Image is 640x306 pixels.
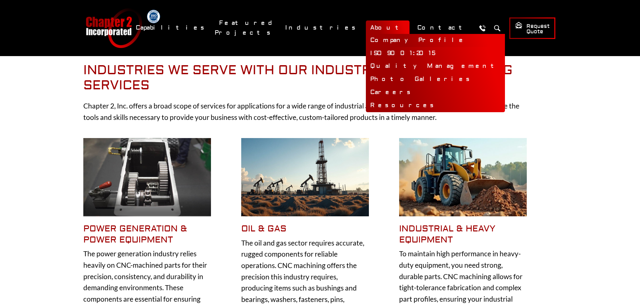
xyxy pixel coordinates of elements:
a: Industries [281,20,362,35]
h5: Power Generation & Power Equipment [83,223,211,245]
a: About [366,20,410,35]
a: Featured Projects [215,16,278,40]
a: Quality Management [366,60,505,73]
a: Call Us [476,22,489,34]
h5: Oil & Gas [241,223,369,234]
a: Resources [366,99,505,112]
a: Careers [366,86,505,99]
a: Request Quote [509,17,555,39]
a: Company Profile [366,34,505,47]
a: Chapter 2 Incorporated [85,8,142,48]
h2: Industries We Serve With Our Industrial Manufacturing Services [83,63,527,93]
button: Search [491,22,504,34]
a: Capabilities [131,20,211,35]
a: Contact [413,20,473,35]
a: ISO 9001:2015 [366,47,505,60]
a: Photo Galleries [366,73,505,86]
h5: industrial & Heavy Equipment [399,223,527,245]
span: Request Quote [515,21,550,35]
p: Chapter 2, Inc. offers a broad scope of services for applications for a wide range of industrial ... [83,100,527,123]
